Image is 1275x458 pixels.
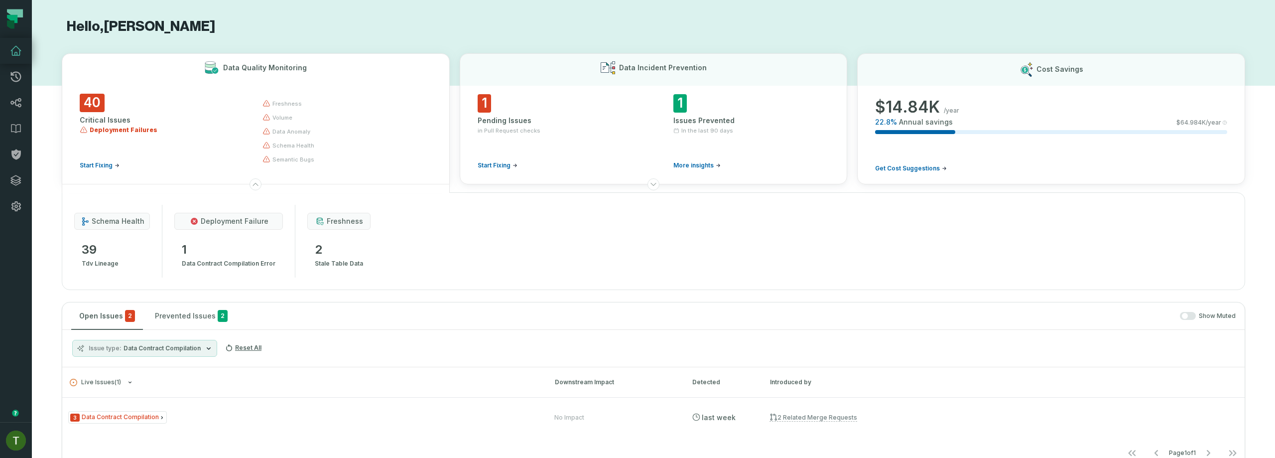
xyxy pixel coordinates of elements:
[70,379,537,386] button: Live Issues(1)
[218,310,228,322] span: 2
[555,378,674,387] div: Downstream Impact
[770,378,860,387] div: Introduced by
[857,53,1245,184] button: Cost Savings$14.84K/year22.8%Annual savings$64.984K/yearGet Cost Suggestions
[82,242,119,258] span: 39
[875,164,940,172] span: Get Cost Suggestions
[6,431,26,451] img: avatar of Tomer Galun
[272,100,302,108] span: freshness
[702,413,736,422] relative-time: Sep 25, 2025, 2:01 AM GMT+3
[68,411,167,424] span: Issue Type
[90,126,157,134] span: Deployment Failures
[692,378,752,387] div: Detected
[272,142,314,150] span: schema health
[71,303,143,329] button: Open Issues
[315,242,363,258] span: 2
[201,216,268,226] span: deployment failure
[1176,119,1221,127] span: $ 64.984K /year
[125,310,135,322] span: critical issues and errors combined
[478,161,517,169] a: Start Fixing
[82,258,119,270] span: tdv lineage
[11,409,20,418] div: Tooltip anchor
[478,161,510,169] span: Start Fixing
[221,340,265,356] button: Reset All
[72,340,217,357] button: Issue typeData Contract Compilation
[70,414,80,422] span: Severity
[272,114,292,122] span: volume
[478,94,491,113] span: 1
[769,413,857,422] a: 2 related merge requests
[681,127,733,135] span: In the last 90 days
[182,242,275,258] span: 1
[875,117,897,127] span: 22.8 %
[240,312,1236,320] div: Show Muted
[875,97,940,117] span: $ 14.84K
[875,164,947,172] a: Get Cost Suggestions
[62,18,1245,35] h1: Hello, [PERSON_NAME]
[478,127,540,135] span: in Pull Request checks
[223,63,307,73] h3: Data Quality Monitoring
[80,94,105,112] span: 40
[272,155,314,163] span: semantic bugs
[89,344,122,352] span: Issue type
[899,117,953,127] span: Annual savings
[673,161,721,169] a: More insights
[554,414,584,422] div: No Impact
[460,53,848,184] button: Data Incident Prevention1Pending Issuesin Pull Request checksStart Fixing1Issues PreventedIn the ...
[80,161,120,169] a: Start Fixing
[182,258,275,270] span: data contract compilation error
[619,63,707,73] h3: Data Incident Prevention
[70,379,121,386] span: Live Issues ( 1 )
[124,344,201,352] span: Data Contract Compilation
[327,216,363,226] span: freshness
[1036,64,1083,74] h3: Cost Savings
[944,107,959,115] span: /year
[80,115,245,125] div: Critical Issues
[80,161,113,169] span: Start Fixing
[92,216,144,226] span: schema health
[478,116,634,126] div: Pending Issues
[147,303,236,329] button: Prevented Issues
[673,161,714,169] span: More insights
[272,128,310,136] span: data anomaly
[673,94,687,113] span: 1
[62,53,450,184] button: Data Quality Monitoring40Critical IssuesDeployment FailuresStart Fixingfreshnessvolumedata anomal...
[673,116,829,126] div: Issues Prevented
[315,258,363,270] span: stale table data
